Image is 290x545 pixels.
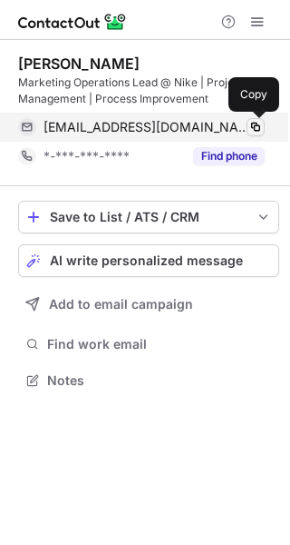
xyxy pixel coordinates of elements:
[193,147,265,165] button: Reveal Button
[18,74,279,107] div: Marketing Operations Lead @ Nike | Project Management | Process Improvement
[18,368,279,393] button: Notes
[18,244,279,277] button: AI write personalized message
[47,372,272,389] span: Notes
[49,297,193,312] span: Add to email campaign
[47,336,272,352] span: Find work email
[18,288,279,321] button: Add to email campaign
[43,119,251,135] span: [EMAIL_ADDRESS][DOMAIN_NAME]
[18,54,140,73] div: [PERSON_NAME]
[18,11,127,33] img: ContactOut v5.3.10
[50,253,243,268] span: AI write personalized message
[18,332,279,357] button: Find work email
[18,201,279,233] button: save-profile-one-click
[50,210,247,224] div: Save to List / ATS / CRM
